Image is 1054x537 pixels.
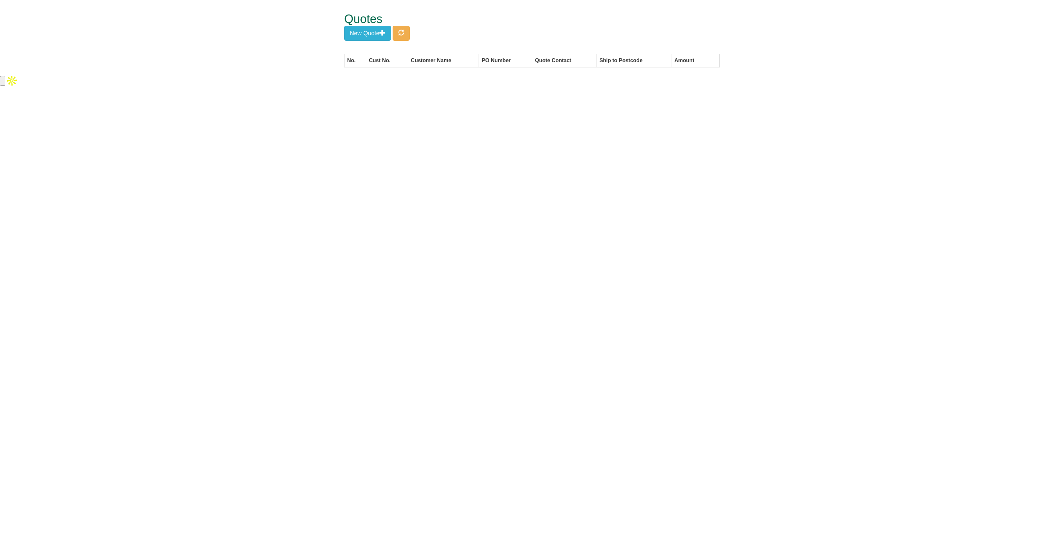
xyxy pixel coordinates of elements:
[366,54,408,67] th: Cust No.
[5,74,18,87] img: Apollo
[532,54,597,67] th: Quote Contact
[344,26,391,41] button: New Quote
[597,54,672,67] th: Ship to Postcode
[344,13,695,26] h1: Quotes
[408,54,479,67] th: Customer Name
[345,54,366,67] th: No.
[479,54,532,67] th: PO Number
[672,54,711,67] th: Amount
